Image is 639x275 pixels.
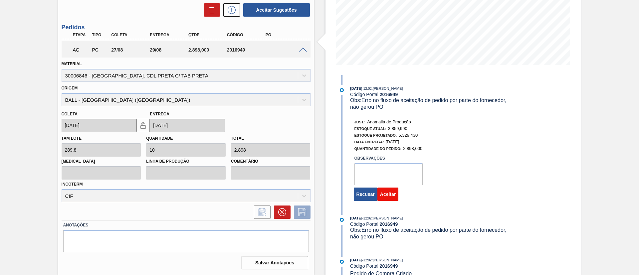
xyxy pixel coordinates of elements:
div: Etapa [71,33,91,37]
span: [DATE] [350,86,362,90]
button: Salvar Anotações [242,256,308,269]
div: Aguardando Aprovação do Gestor [71,43,91,57]
img: atual [340,88,344,92]
span: 3.859,990 [388,126,407,131]
span: : [PERSON_NAME] [372,86,403,90]
span: 2.898,000 [403,146,422,151]
label: Comentário [231,157,311,166]
div: Aceitar Sugestões [240,3,311,17]
div: Entrega [148,33,191,37]
span: - 12:02 [362,216,372,220]
label: Entrega [150,112,169,116]
div: Salvar Pedido [291,206,311,219]
span: Estoque Atual: [354,127,386,131]
img: atual [340,260,344,264]
span: Quantidade do Pedido: [354,147,402,151]
label: Coleta [62,112,78,116]
span: : [PERSON_NAME] [372,216,403,220]
p: AG [73,47,90,53]
label: Origem [62,86,78,90]
img: atual [340,218,344,222]
div: 27/08/2025 [109,47,153,53]
div: Qtde [187,33,230,37]
input: dd/mm/yyyy [62,119,137,132]
strong: 2016949 [380,221,398,227]
span: Obs: Erro no fluxo de aceitação de pedido por parte do fornecedor, não gerou PO [350,97,508,110]
label: [MEDICAL_DATA] [62,157,141,166]
button: Aceitar [377,188,398,201]
strong: 2016949 [380,92,398,97]
label: Tam lote [62,136,82,141]
div: Código Portal: [350,263,508,269]
button: Aceitar Sugestões [243,3,310,17]
button: locked [136,119,150,132]
span: - 12:02 [362,258,372,262]
label: Incoterm [62,182,83,187]
input: dd/mm/yyyy [150,119,225,132]
div: Código Portal: [350,92,508,97]
label: Quantidade [146,136,173,141]
label: Anotações [63,220,309,230]
button: Recusar [354,188,377,201]
span: Estoque Projetado: [354,133,397,137]
div: 29/08/2025 [148,47,191,53]
span: Obs: Erro no fluxo de aceitação de pedido por parte do fornecedor, não gerou PO [350,227,508,239]
span: 5.329,430 [398,133,418,138]
div: PO [264,33,307,37]
span: [DATE] [350,258,362,262]
div: Nova sugestão [220,3,240,17]
span: Data Entrega: [354,140,384,144]
div: Código Portal: [350,221,508,227]
div: Informar alteração no pedido [251,206,271,219]
span: Anomalia de Produção [367,119,411,124]
label: Material [62,62,82,66]
div: Código [225,33,269,37]
div: Coleta [109,33,153,37]
div: Pedido de Compra [90,47,110,53]
span: : [PERSON_NAME] [372,258,403,262]
img: locked [139,121,147,129]
strong: 2016949 [380,263,398,269]
span: - 12:02 [362,87,372,90]
label: Observações [354,154,423,163]
span: [DATE] [350,216,362,220]
div: Excluir Sugestões [201,3,220,17]
div: Tipo [90,33,110,37]
label: Linha de Produção [146,157,226,166]
div: 2016949 [225,47,269,53]
div: 2.898,000 [187,47,230,53]
label: Total [231,136,244,141]
div: Cancelar pedido [271,206,291,219]
span: [DATE] [386,139,399,144]
h3: Pedidos [62,24,311,31]
span: Just.: [354,120,366,124]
